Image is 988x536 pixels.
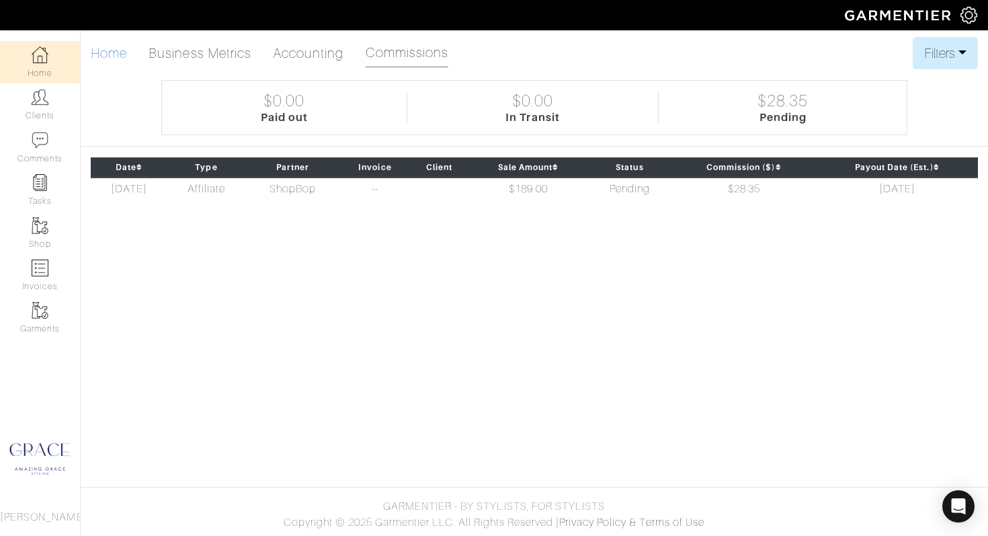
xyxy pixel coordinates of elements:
[816,178,978,201] td: [DATE]
[512,91,553,111] div: $0.00
[167,157,245,177] th: Type
[340,157,411,177] th: Invoice
[759,111,807,124] div: Pending
[91,178,167,201] td: [DATE]
[498,163,559,172] a: Sale Amount
[32,302,48,319] img: garments-icon-b7da505a4dc4fd61783c78ac3ca0ef83fa9d6f193b1c9dc38574b1d14d53ca28.png
[942,490,975,523] div: Open Intercom Messenger
[32,174,48,191] img: reminder-icon-8004d30b9f0a5d33ae49ab947aed9ed385cf756f9e5892f1edd6e32f2345188e.png
[167,178,245,201] td: Affiliate
[559,516,704,529] a: Privacy Policy & Terms of Use
[366,39,449,68] a: Commissions
[588,178,671,201] td: Pending
[32,217,48,234] img: garments-icon-b7da505a4dc4fd61783c78ac3ca0ef83fa9d6f193b1c9dc38574b1d14d53ca28.png
[32,89,48,106] img: clients-icon-6bae9207a08558b7cb47a8932f037763ab4055f8c8b6bfacd5dc20c3e0201464.png
[913,37,978,69] button: Filters
[116,163,142,172] a: Date
[410,157,468,177] th: Client
[468,178,588,201] td: $189.00
[340,178,411,201] td: --
[284,516,556,529] span: Copyright © 2025 Garmentier LLC. All Rights Reserved.
[32,132,48,149] img: comment-icon-a0a6a9ef722e966f86d9cbdc48e553b5cf19dbc54f86b18d962a5391bc8f6eb6.png
[855,163,940,172] a: Payout Date (Est.)
[838,3,960,27] img: garmentier-logo-header-white-b43fb05a5012e4ada735d5af1a66efaba907eab6374d6393d1fbf88cb4ef424d.png
[505,111,560,124] div: In Transit
[757,91,808,111] div: $28.35
[91,40,127,67] a: Home
[246,157,340,177] th: Partner
[671,178,816,201] td: $28.35
[960,7,977,24] img: gear-icon-white-bd11855cb880d31180b6d7d6211b90ccbf57a29d726f0c71d8c61bd08dd39cc2.png
[246,178,340,201] td: ShopBop
[32,260,48,276] img: orders-icon-0abe47150d42831381b5fb84f609e132dff9fe21cb692f30cb5eec754e2cba89.png
[706,163,782,172] a: Commission ($)
[273,40,344,67] a: Accounting
[261,111,308,124] div: Paid out
[149,40,251,67] a: Business Metrics
[32,46,48,63] img: dashboard-icon-dbcd8f5a0b271acd01030246c82b418ddd0df26cd7fceb0bd07c9910d44c42f6.png
[263,91,304,111] div: $0.00
[588,157,671,177] th: Status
